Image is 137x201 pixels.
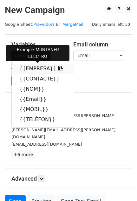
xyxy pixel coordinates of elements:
[105,170,137,201] div: Widget de chat
[11,142,82,147] small: [EMAIL_ADDRESS][DOMAIN_NAME]
[12,64,74,74] a: {{EMPRESA}}
[5,22,83,27] small: Google Sheet:
[6,45,69,61] div: Example: MUNTANER ELECTRO
[12,114,74,125] a: {{TELÈFON}}
[12,74,74,84] a: {{CONTACTE}}
[12,104,74,114] a: {{MÒBIL}}
[90,22,132,27] a: Daily emails left: 50
[33,22,83,27] a: Proveïdors BT MergeMail
[11,151,35,159] a: +6 more
[11,128,115,140] small: [PERSON_NAME][EMAIL_ADDRESS][PERSON_NAME][DOMAIN_NAME]
[73,41,126,48] h5: Email column
[12,94,74,104] a: {{Email}}
[11,175,126,182] h5: Advanced
[12,84,74,94] a: {{NOM}}
[11,41,64,48] h5: Variables
[90,21,132,28] span: Daily emails left: 50
[105,170,137,201] iframe: Chat Widget
[5,5,132,16] h2: New Campaign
